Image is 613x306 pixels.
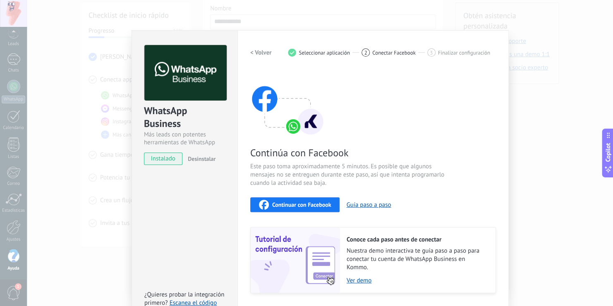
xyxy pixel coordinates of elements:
[144,104,225,131] div: WhatsApp Business
[184,153,216,165] button: Desinstalar
[250,197,340,212] button: Continuar con Facebook
[364,49,367,56] span: 2
[347,277,487,284] a: Ver demo
[250,49,272,57] h2: < Volver
[430,49,433,56] span: 3
[250,45,272,60] button: < Volver
[144,153,182,165] span: instalado
[144,131,225,146] div: Más leads con potentes herramientas de WhatsApp
[438,50,490,56] span: Finalizar configuración
[272,202,331,208] span: Continuar con Facebook
[372,50,416,56] span: Conectar Facebook
[347,247,487,272] span: Nuestra demo interactiva te guía paso a paso para conectar tu cuenta de WhatsApp Business en Kommo.
[144,45,227,101] img: logo_main.png
[250,146,447,159] span: Continúa con Facebook
[250,70,325,136] img: connect with facebook
[604,143,612,162] span: Copilot
[346,201,391,209] button: Guía paso a paso
[299,50,350,56] span: Seleccionar aplicación
[188,155,216,163] span: Desinstalar
[347,236,487,244] h2: Conoce cada paso antes de conectar
[250,163,447,187] span: Este paso toma aproximadamente 5 minutos. Es posible que algunos mensajes no se entreguen durante...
